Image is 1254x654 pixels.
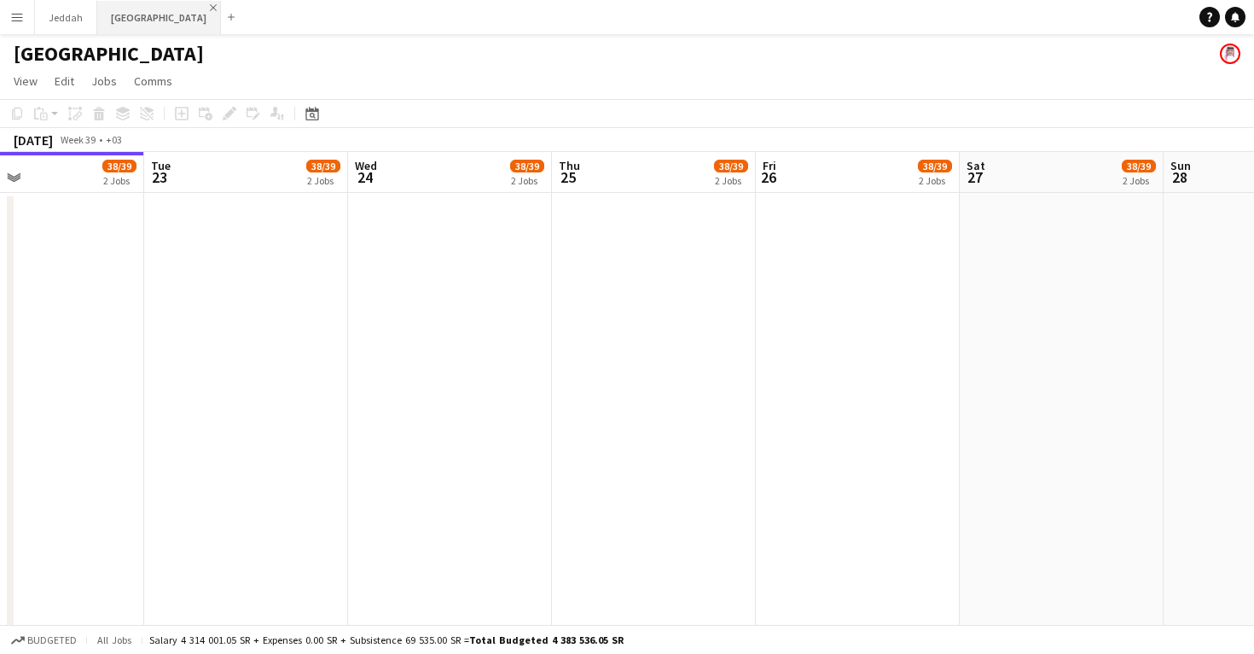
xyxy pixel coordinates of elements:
div: 2 Jobs [511,174,543,187]
div: 2 Jobs [103,174,136,187]
div: 2 Jobs [919,174,951,187]
span: Wed [355,158,377,173]
span: Comms [134,73,172,89]
span: 23 [148,167,171,187]
span: 28 [1168,167,1191,187]
span: 38/39 [102,160,136,172]
span: Budgeted [27,634,77,646]
h1: [GEOGRAPHIC_DATA] [14,41,204,67]
a: Edit [48,70,81,92]
span: Jobs [91,73,117,89]
button: [GEOGRAPHIC_DATA] [97,1,221,34]
div: 2 Jobs [1123,174,1155,187]
span: 25 [556,167,580,187]
span: 38/39 [510,160,544,172]
span: 27 [964,167,985,187]
span: Fri [763,158,776,173]
div: [DATE] [14,131,53,149]
span: All jobs [94,634,135,646]
a: Jobs [84,70,124,92]
span: 24 [352,167,377,187]
span: 38/39 [1122,160,1156,172]
div: 2 Jobs [307,174,340,187]
span: Sun [1170,158,1191,173]
span: 38/39 [714,160,748,172]
span: 38/39 [306,160,340,172]
a: View [7,70,44,92]
span: Week 39 [56,133,99,146]
span: Tue [151,158,171,173]
app-user-avatar: Assaf Alassaf [1220,44,1240,64]
button: Budgeted [9,631,79,650]
div: Salary 4 314 001.05 SR + Expenses 0.00 SR + Subsistence 69 535.00 SR = [149,634,624,646]
span: View [14,73,38,89]
div: +03 [106,133,122,146]
span: Sat [967,158,985,173]
span: Total Budgeted 4 383 536.05 SR [469,634,624,646]
div: 2 Jobs [715,174,747,187]
span: Edit [55,73,74,89]
span: 38/39 [918,160,952,172]
span: Thu [559,158,580,173]
span: 26 [760,167,776,187]
button: Jeddah [35,1,97,34]
a: Comms [127,70,179,92]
